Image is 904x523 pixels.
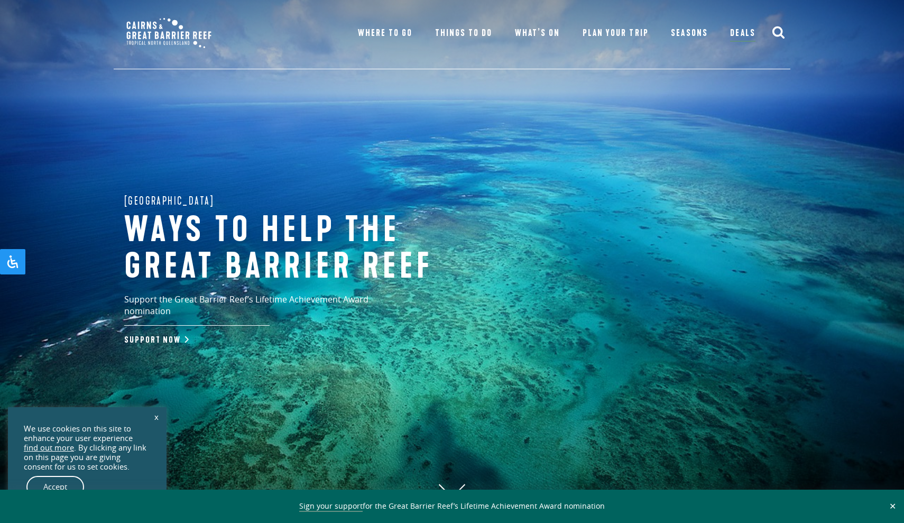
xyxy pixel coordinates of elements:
p: Support the Great Barrier Reef’s Lifetime Achievement Award nomination [124,293,415,326]
button: Close [887,501,899,511]
a: Deals [730,26,755,42]
a: Plan Your Trip [583,26,649,41]
a: Things To Do [435,26,492,41]
a: find out more [24,443,74,453]
div: We use cookies on this site to enhance your user experience . By clicking any link on this page y... [24,424,151,472]
a: Seasons [671,26,707,41]
img: CGBR-TNQ_dual-logo.svg [119,11,219,56]
svg: Open Accessibility Panel [6,255,19,268]
a: Support Now [124,335,187,345]
span: for the Great Barrier Reef’s Lifetime Achievement Award nomination [299,501,605,512]
span: [GEOGRAPHIC_DATA] [124,192,215,209]
a: Accept [26,476,84,498]
h1: Ways to help the great barrier reef [124,212,473,286]
a: What’s On [515,26,560,41]
a: Sign your support [299,501,363,512]
a: x [149,405,164,428]
a: Where To Go [358,26,412,41]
